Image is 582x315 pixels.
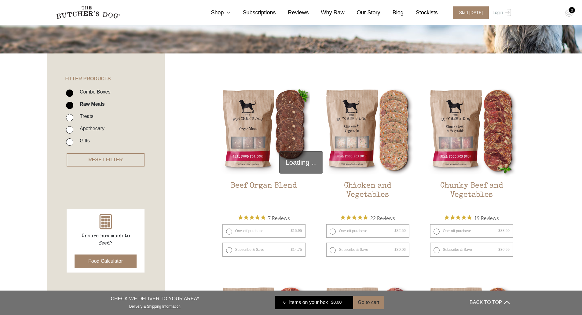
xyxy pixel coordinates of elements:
[326,243,409,257] label: Subscribe & Save
[289,299,328,306] span: Items on your box
[77,124,104,133] label: Apothecary
[394,247,406,252] bdi: 30.06
[67,153,145,167] button: RESET FILTER
[394,229,406,233] bdi: 32.50
[280,299,289,306] div: 0
[470,295,509,310] button: BACK TO TOP
[279,151,323,174] div: Loading ...
[309,9,345,17] a: Why Raw
[230,9,276,17] a: Subscriptions
[353,296,384,309] button: Go to cart
[321,84,414,177] img: Chicken and Vegetables
[238,213,290,222] button: Rated 5 out of 5 stars from 7 reviews. Jump to reviews.
[77,100,105,108] label: Raw Meals
[453,6,489,19] span: Start [DATE]
[218,84,310,177] img: Beef Organ Blend
[276,9,309,17] a: Reviews
[491,6,511,19] a: Login
[291,229,302,233] bdi: 15.95
[291,247,293,252] span: $
[380,9,404,17] a: Blog
[498,229,510,233] bdi: 33.50
[222,224,306,238] label: One-off purchase
[75,255,137,268] button: Food Calculator
[447,6,491,19] a: Start [DATE]
[129,303,181,309] a: Delivery & Shipping Information
[199,9,230,17] a: Shop
[75,233,136,247] p: Unsure how much to feed?
[394,247,397,252] span: $
[77,88,111,96] label: Combo Boxes
[445,213,499,222] button: Rated 5 out of 5 stars from 19 reviews. Jump to reviews.
[498,247,500,252] span: $
[425,84,518,210] a: Chunky Beef and VegetablesChunky Beef and Vegetables
[430,224,513,238] label: One-off purchase
[425,84,518,177] img: Chunky Beef and Vegetables
[425,181,518,210] h2: Chunky Beef and Vegetables
[498,229,500,233] span: $
[565,9,573,17] img: TBD_Cart-Empty.png
[569,7,575,13] div: 0
[275,296,353,309] a: 0 Items on your box $0.00
[345,9,380,17] a: Our Story
[218,84,310,210] a: Beef Organ BlendBeef Organ Blend
[291,229,293,233] span: $
[326,224,409,238] label: One-off purchase
[331,300,342,305] bdi: 0.00
[77,112,93,120] label: Treats
[474,213,499,222] span: 19 Reviews
[498,247,510,252] bdi: 30.99
[321,84,414,210] a: Chicken and VegetablesChicken and Vegetables
[370,213,395,222] span: 22 Reviews
[77,137,90,145] label: Gifts
[430,243,513,257] label: Subscribe & Save
[111,295,199,302] p: CHECK WE DELIVER TO YOUR AREA*
[268,213,290,222] span: 7 Reviews
[404,9,438,17] a: Stockists
[218,181,310,210] h2: Beef Organ Blend
[341,213,395,222] button: Rated 4.9 out of 5 stars from 22 reviews. Jump to reviews.
[47,53,165,82] h4: FILTER PRODUCTS
[394,229,397,233] span: $
[222,243,306,257] label: Subscribe & Save
[331,300,333,305] span: $
[321,181,414,210] h2: Chicken and Vegetables
[291,247,302,252] bdi: 14.75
